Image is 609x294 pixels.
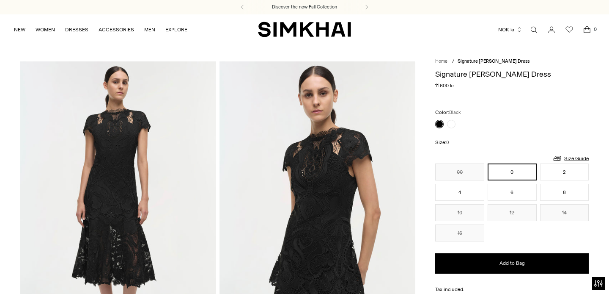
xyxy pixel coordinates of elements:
span: 0 [591,25,599,33]
a: MEN [144,20,155,39]
div: / [452,58,454,65]
a: Discover the new Fall Collection [272,4,337,11]
button: 6 [488,184,537,201]
button: 4 [435,184,484,201]
button: 10 [435,204,484,221]
a: EXPLORE [165,20,187,39]
button: 2 [540,164,589,180]
a: DRESSES [65,20,88,39]
a: Wishlist [561,21,578,38]
h1: Signature [PERSON_NAME] Dress [435,70,589,78]
button: 00 [435,164,484,180]
a: Open cart modal [579,21,595,38]
span: Signature [PERSON_NAME] Dress [458,58,529,64]
button: 14 [540,204,589,221]
a: Open search modal [525,21,542,38]
nav: breadcrumbs [435,58,589,65]
span: Black [449,110,461,115]
button: 12 [488,204,537,221]
label: Color: [435,108,461,116]
span: 11.600 kr [435,82,454,89]
a: WOMEN [36,20,55,39]
div: Tax included. [435,286,589,293]
button: 16 [435,225,484,241]
button: Add to Bag [435,253,589,274]
button: 0 [488,164,537,180]
button: 8 [540,184,589,201]
a: SIMKHAI [258,21,351,38]
a: ACCESSORIES [99,20,134,39]
button: NOK kr [498,20,522,39]
a: NEW [14,20,25,39]
span: Add to Bag [499,260,525,267]
a: Home [435,58,447,64]
label: Size: [435,139,449,147]
span: 0 [446,140,449,145]
a: Size Guide [552,153,589,164]
a: Go to the account page [543,21,560,38]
